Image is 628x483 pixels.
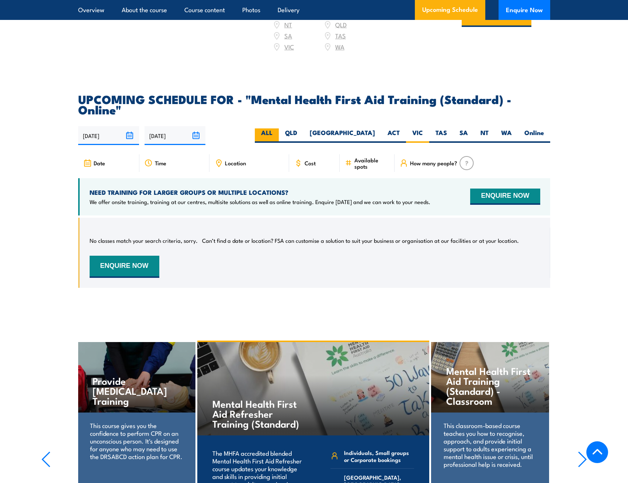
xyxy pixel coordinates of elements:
label: NT [474,128,495,143]
label: ACT [381,128,406,143]
span: Location [225,160,246,166]
span: Date [94,160,105,166]
h4: Mental Health First Aid Training (Standard) - Classroom [446,366,534,406]
h4: Mental Health First Aid Refresher Training (Standard) [212,399,299,428]
p: No classes match your search criteria, sorry. [90,237,198,244]
p: Can’t find a date or location? FSA can customise a solution to suit your business or organisation... [202,237,519,244]
label: SA [453,128,474,143]
input: To date [145,126,205,145]
span: Time [155,160,166,166]
button: ENQUIRE NOW [90,256,159,278]
h4: Provide [MEDICAL_DATA] Training [93,376,180,406]
label: [GEOGRAPHIC_DATA] [303,128,381,143]
span: How many people? [410,160,457,166]
h2: UPCOMING SCHEDULE FOR - "Mental Health First Aid Training (Standard) - Online" [78,94,550,114]
input: From date [78,126,139,145]
label: VIC [406,128,429,143]
label: WA [495,128,518,143]
label: QLD [279,128,303,143]
h4: NEED TRAINING FOR LARGER GROUPS OR MULTIPLE LOCATIONS? [90,188,430,196]
p: We offer onsite training, training at our centres, multisite solutions as well as online training... [90,198,430,206]
span: Cost [305,160,316,166]
p: This classroom-based course teaches you how to recognise, approach, and provide initial support t... [444,421,536,468]
span: Available spots [354,157,389,169]
label: ALL [255,128,279,143]
p: This course gives you the confidence to perform CPR on an unconscious person. It's designed for a... [90,421,183,460]
button: ENQUIRE NOW [470,189,540,205]
label: Online [518,128,550,143]
span: Individuals, Small groups or Corporate bookings [344,449,414,463]
label: TAS [429,128,453,143]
